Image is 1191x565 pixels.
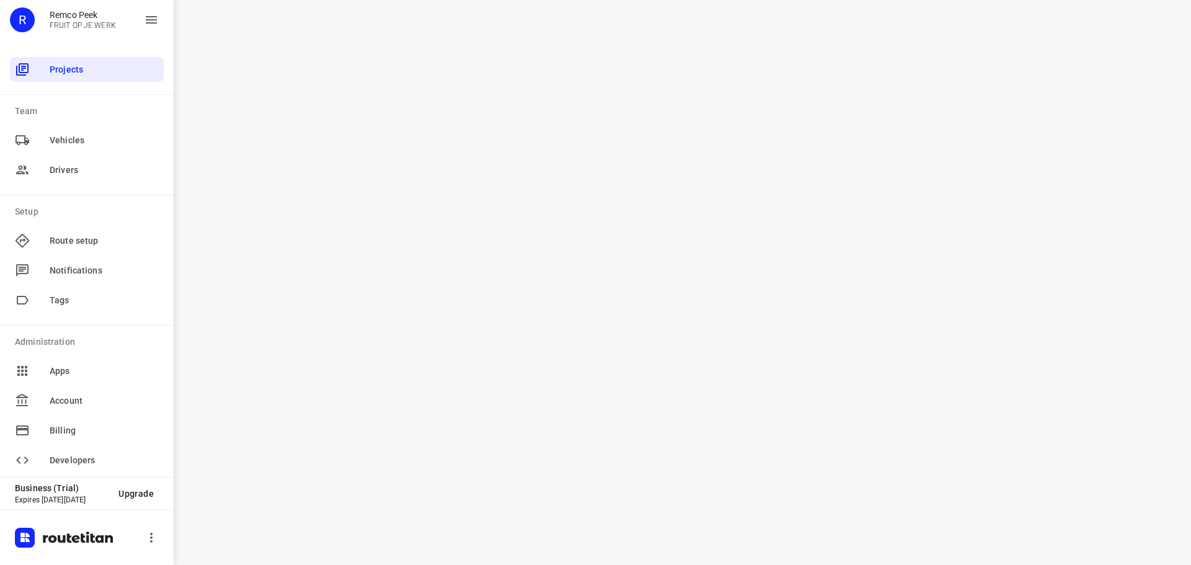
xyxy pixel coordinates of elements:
span: Projects [50,63,159,76]
p: Team [15,105,164,118]
div: Route setup [10,228,164,253]
div: R [10,7,35,32]
div: Billing [10,418,164,443]
div: Notifications [10,258,164,283]
p: Administration [15,336,164,349]
div: Projects [10,57,164,82]
span: Vehicles [50,134,159,147]
span: Billing [50,424,159,437]
span: Apps [50,365,159,378]
p: Expires [DATE][DATE] [15,496,109,504]
span: Route setup [50,234,159,247]
div: Apps [10,358,164,383]
span: Tags [50,294,159,307]
p: Remco Peek [50,10,116,20]
div: Developers [10,448,164,473]
span: Account [50,394,159,407]
span: Drivers [50,164,159,177]
span: Developers [50,454,159,467]
p: FRUIT OP JE WERK [50,21,116,30]
div: Account [10,388,164,413]
p: Setup [15,205,164,218]
button: Upgrade [109,483,164,505]
div: Tags [10,288,164,313]
span: Notifications [50,264,159,277]
span: Upgrade [118,489,154,499]
p: Business (Trial) [15,483,109,493]
div: Vehicles [10,128,164,153]
div: Drivers [10,158,164,182]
